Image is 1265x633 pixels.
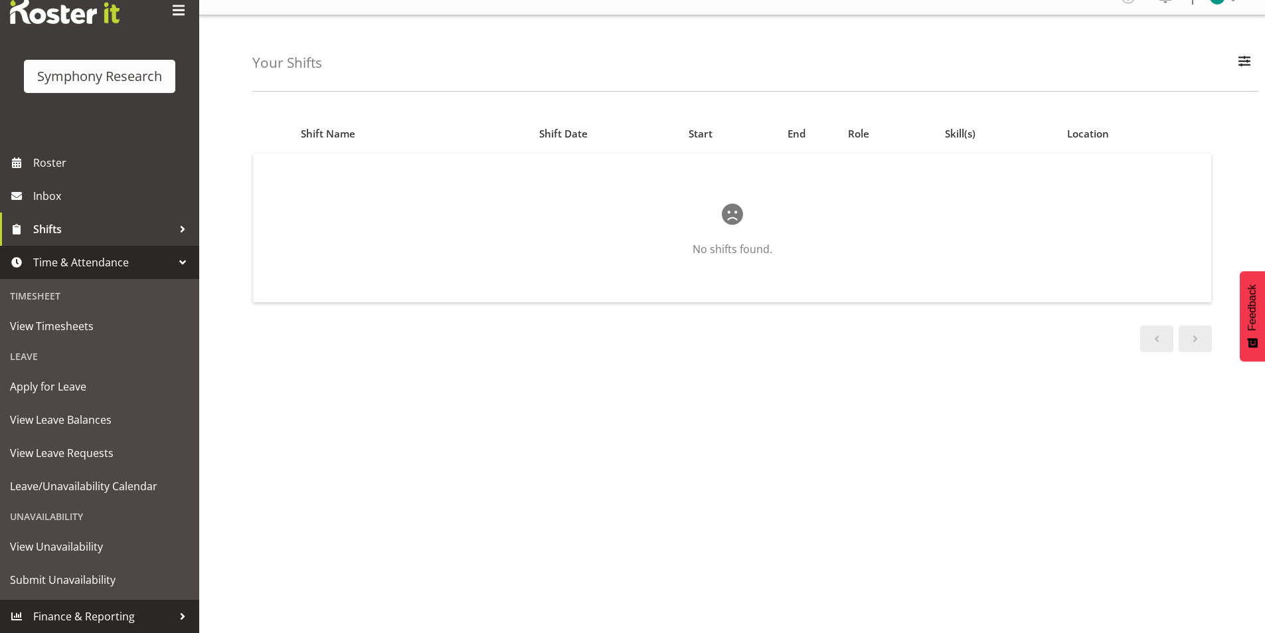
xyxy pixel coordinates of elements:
span: Shift Name [301,126,355,141]
span: End [788,126,805,141]
span: Shifts [33,219,173,239]
h4: Your Shifts [252,55,322,70]
span: Time & Attendance [33,252,173,272]
span: View Unavailability [10,537,189,557]
span: Feedback [1246,284,1258,331]
span: View Timesheets [10,316,189,336]
span: Skill(s) [945,126,975,141]
span: Shift Date [539,126,588,141]
div: Symphony Research [37,66,162,86]
a: View Leave Balances [3,403,196,436]
span: Leave/Unavailability Calendar [10,476,189,496]
span: Location [1067,126,1109,141]
span: Inbox [33,186,193,206]
span: Apply for Leave [10,377,189,397]
span: View Leave Requests [10,443,189,463]
a: View Leave Requests [3,436,196,470]
span: Finance & Reporting [33,606,173,626]
span: View Leave Balances [10,410,189,430]
p: No shifts found. [295,241,1169,257]
a: Leave/Unavailability Calendar [3,470,196,503]
a: View Timesheets [3,310,196,343]
span: Submit Unavailability [10,570,189,590]
a: Submit Unavailability [3,563,196,596]
div: Unavailability [3,503,196,530]
button: Feedback - Show survey [1240,271,1265,361]
span: Roster [33,153,193,173]
a: Apply for Leave [3,370,196,403]
span: Start [689,126,713,141]
span: Role [848,126,869,141]
a: View Unavailability [3,530,196,563]
div: Timesheet [3,282,196,310]
button: Filter Employees [1230,48,1258,78]
div: Leave [3,343,196,370]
